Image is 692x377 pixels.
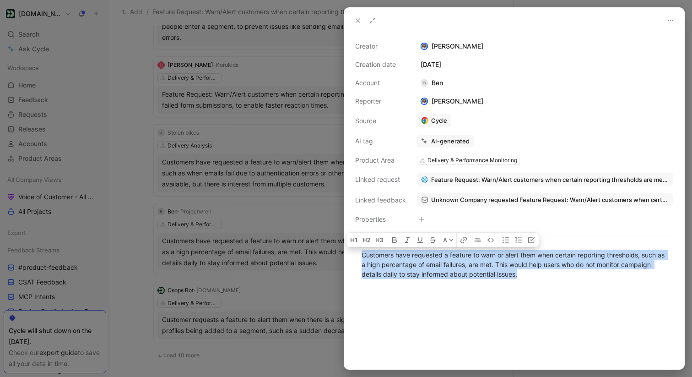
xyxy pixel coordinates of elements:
[417,173,673,186] button: 💠Feature Request: Warn/Alert customers when certain reporting thresholds are met [GH#1393]
[355,214,406,225] div: Properties
[417,96,487,107] div: [PERSON_NAME]
[431,137,470,145] div: AI-generated
[355,195,406,206] div: Linked feedback
[355,115,406,126] div: Source
[355,77,406,88] div: Account
[417,59,673,70] div: [DATE]
[362,250,667,279] div: Customers have requested a feature to warn or alert them when certain reporting thresholds, such ...
[417,77,447,88] div: Ben
[417,114,451,127] a: Cycle
[355,136,406,147] div: AI tag
[422,44,427,49] img: avatar
[421,176,428,183] img: 💠
[427,156,517,165] div: Delivery & Performance Monitoring
[440,233,456,247] button: A
[417,41,673,52] div: [PERSON_NAME]
[421,79,428,87] div: B
[355,59,406,70] div: Creation date
[355,41,406,52] div: Creator
[417,135,474,148] button: AI-generated
[417,193,673,206] a: Unknown Company requested Feature Request: Warn/Alert customers when certain reporting thresholds...
[355,96,406,107] div: Reporter
[355,155,406,166] div: Product Area
[422,98,427,104] img: avatar
[431,175,669,184] span: Feature Request: Warn/Alert customers when certain reporting thresholds are met [GH#1393]
[355,174,406,185] div: Linked request
[431,196,669,204] span: Unknown Company requested Feature Request: Warn/Alert customers when certain reporting thresholds...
